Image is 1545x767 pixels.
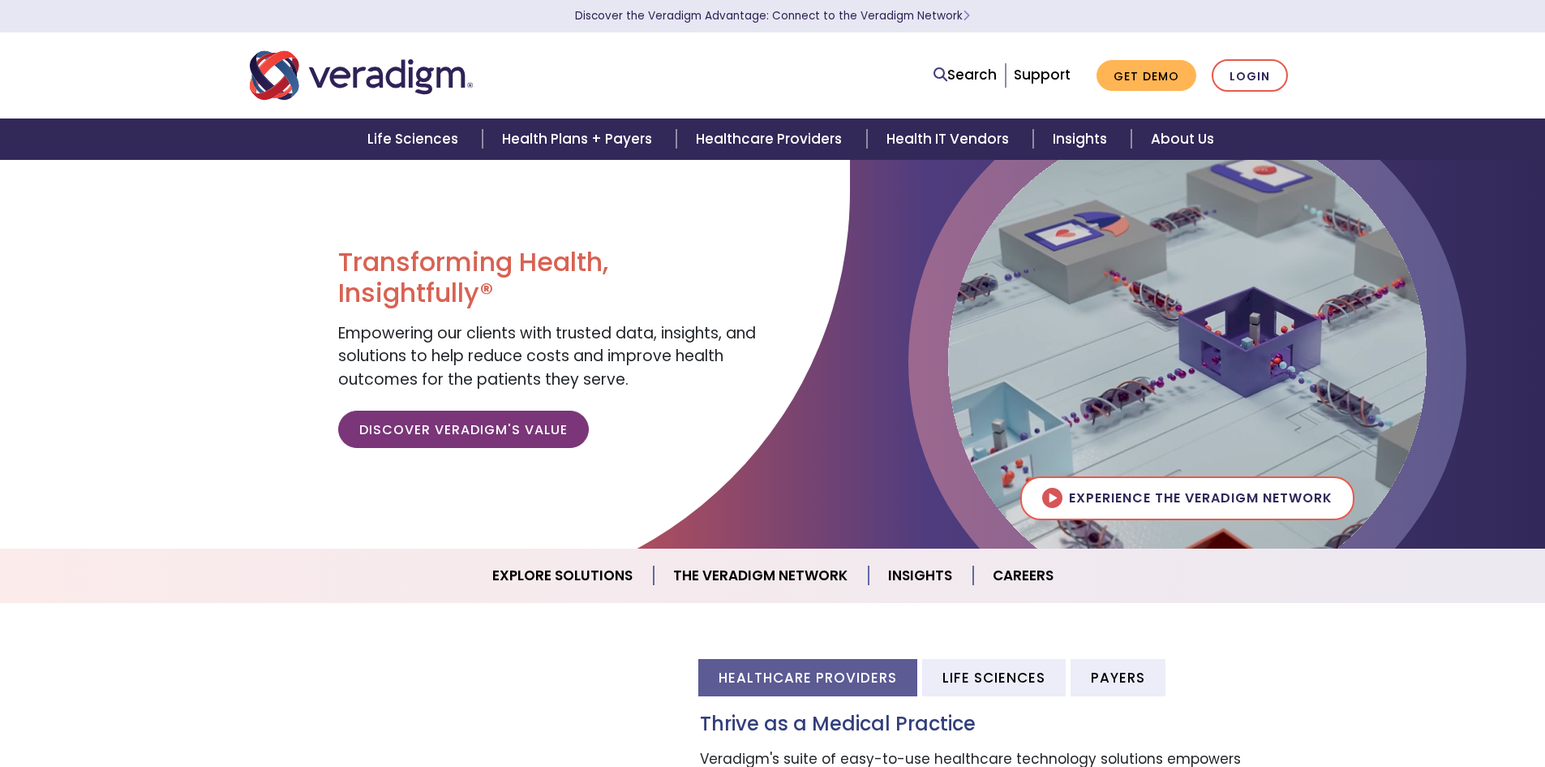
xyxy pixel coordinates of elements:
span: Empowering our clients with trusted data, insights, and solutions to help reduce costs and improv... [338,322,756,390]
a: Careers [973,555,1073,597]
a: The Veradigm Network [654,555,869,597]
li: Healthcare Providers [698,659,917,696]
a: Health Plans + Payers [483,118,676,160]
a: Insights [1033,118,1131,160]
a: Discover Veradigm's Value [338,411,589,448]
a: About Us [1131,118,1234,160]
a: Insights [869,555,973,597]
h1: Transforming Health, Insightfully® [338,247,760,309]
a: Support [1014,65,1071,84]
a: Search [933,64,997,86]
a: Healthcare Providers [676,118,866,160]
a: Health IT Vendors [867,118,1033,160]
a: Get Demo [1097,60,1196,92]
a: Login [1212,59,1288,93]
img: Veradigm logo [250,49,473,102]
a: Explore Solutions [473,555,654,597]
li: Payers [1071,659,1165,696]
span: Learn More [963,8,970,24]
a: Discover the Veradigm Advantage: Connect to the Veradigm NetworkLearn More [575,8,970,24]
a: Life Sciences [348,118,483,160]
h3: Thrive as a Medical Practice [700,713,1296,736]
li: Life Sciences [922,659,1066,696]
